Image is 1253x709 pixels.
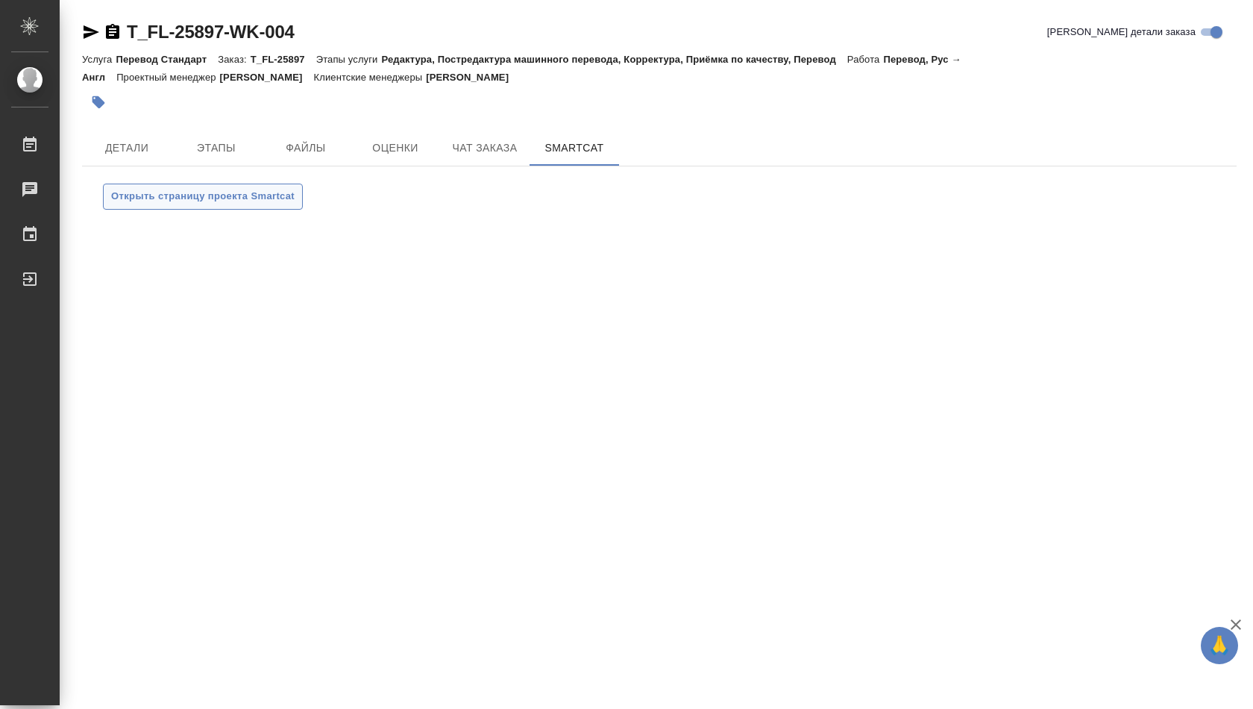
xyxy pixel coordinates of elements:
button: Добавить тэг [82,86,115,119]
p: Редактура, Постредактура машинного перевода, Корректура, Приёмка по качеству, Перевод [381,54,847,65]
p: Этапы услуги [316,54,382,65]
p: Работа [847,54,884,65]
span: Оценки [359,139,431,157]
p: Заказ: [218,54,250,65]
p: Проектный менеджер [116,72,219,83]
span: Детали [91,139,163,157]
button: Скопировать ссылку для ЯМессенджера [82,23,100,41]
button: Скопировать ссылку [104,23,122,41]
span: 🙏 [1207,630,1232,661]
span: SmartCat [538,139,610,157]
span: Этапы [180,139,252,157]
span: Файлы [270,139,342,157]
span: [PERSON_NAME] детали заказа [1047,25,1196,40]
p: [PERSON_NAME] [426,72,520,83]
span: Чат заказа [449,139,521,157]
p: [PERSON_NAME] [220,72,314,83]
button: Открыть страницу проекта Smartcat [103,184,303,210]
p: Перевод Стандарт [116,54,218,65]
span: Открыть страницу проекта Smartcat [111,188,295,205]
p: Услуга [82,54,116,65]
button: 🙏 [1201,627,1238,664]
p: Клиентские менеджеры [314,72,427,83]
p: T_FL-25897 [251,54,316,65]
a: T_FL-25897-WK-004 [127,22,295,42]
